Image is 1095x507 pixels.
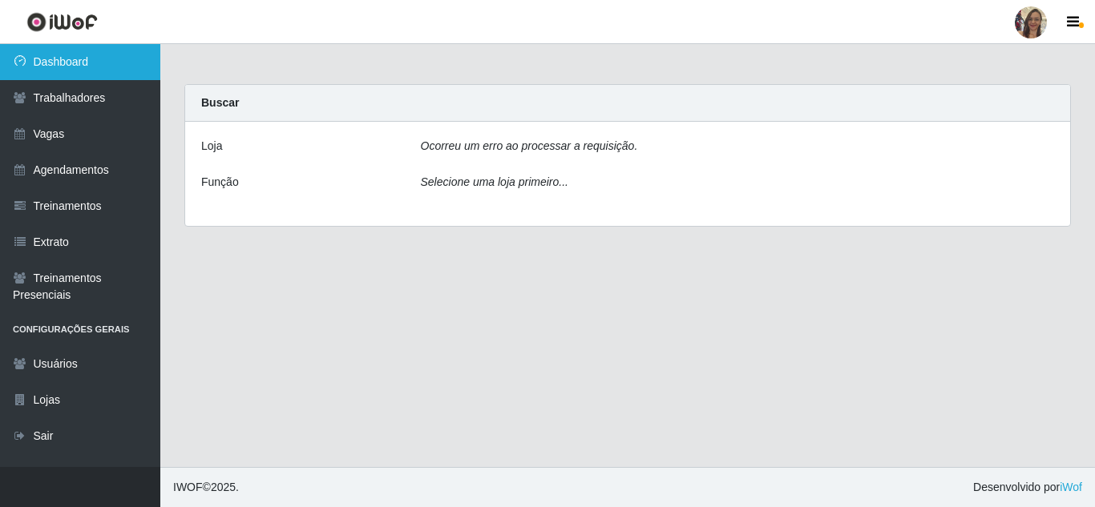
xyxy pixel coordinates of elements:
label: Loja [201,138,222,155]
img: CoreUI Logo [26,12,98,32]
span: Desenvolvido por [973,479,1082,496]
span: IWOF [173,481,203,493]
a: iWof [1060,481,1082,493]
strong: Buscar [201,96,239,109]
label: Função [201,174,239,191]
span: © 2025 . [173,479,239,496]
i: Ocorreu um erro ao processar a requisição. [421,139,638,152]
i: Selecione uma loja primeiro... [421,175,568,188]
